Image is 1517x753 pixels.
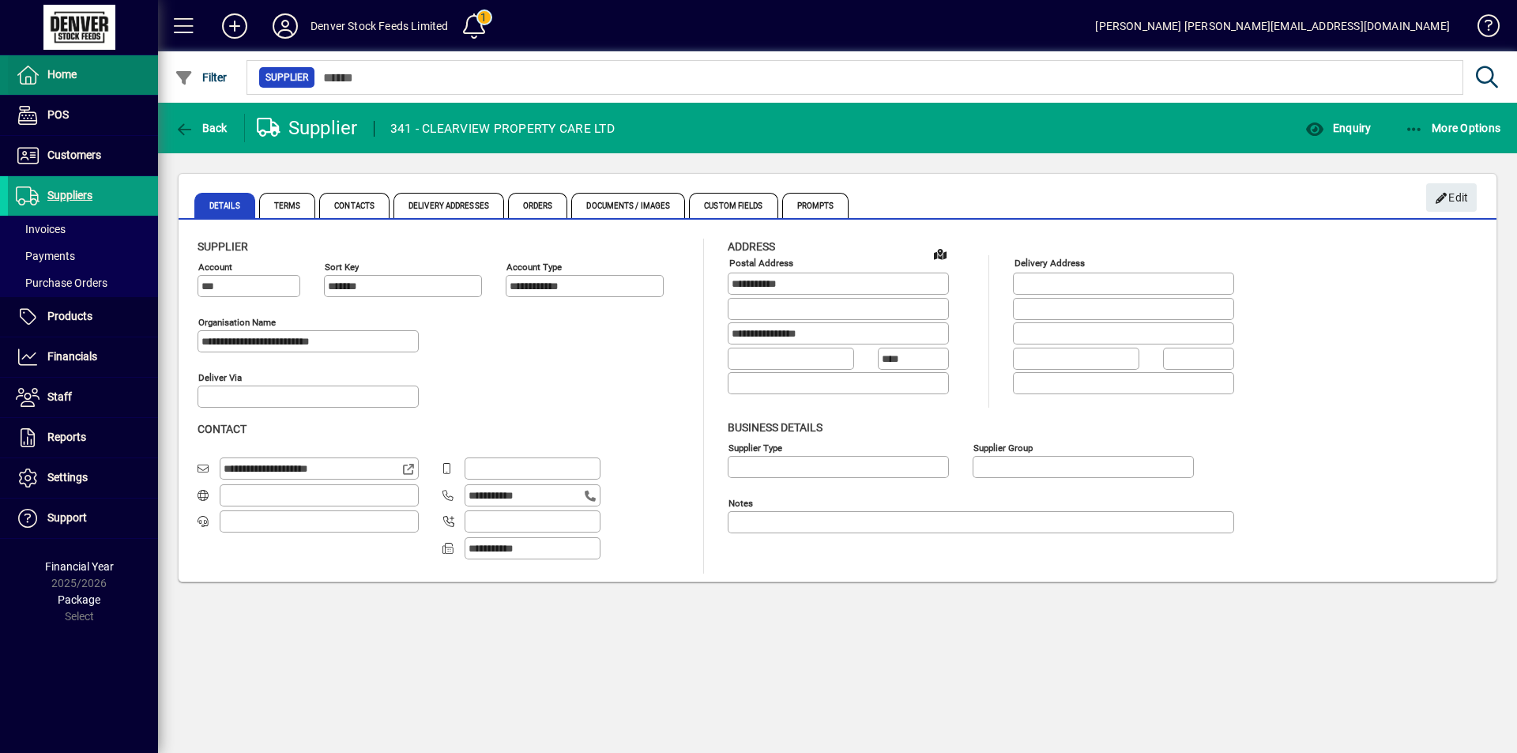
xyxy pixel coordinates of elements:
span: Invoices [16,223,66,235]
mat-label: Notes [728,497,753,508]
span: Custom Fields [689,193,777,218]
span: Terms [259,193,316,218]
a: Invoices [8,216,158,243]
span: Edit [1435,185,1469,211]
a: Financials [8,337,158,377]
span: Orders [508,193,568,218]
span: Suppliers [47,189,92,201]
span: Support [47,511,87,524]
span: Package [58,593,100,606]
span: Documents / Images [571,193,685,218]
span: Customers [47,149,101,161]
a: POS [8,96,158,135]
button: Profile [260,12,311,40]
div: 341 - CLEARVIEW PROPERTY CARE LTD [390,116,615,141]
a: Reports [8,418,158,457]
span: Address [728,240,775,253]
a: Staff [8,378,158,417]
span: Delivery Addresses [393,193,504,218]
a: Customers [8,136,158,175]
a: Settings [8,458,158,498]
mat-label: Account [198,262,232,273]
mat-label: Account Type [506,262,562,273]
span: Purchase Orders [16,277,107,289]
div: Denver Stock Feeds Limited [311,13,449,39]
span: Business details [728,421,822,434]
a: View on map [928,241,953,266]
span: Staff [47,390,72,403]
span: Products [47,310,92,322]
button: More Options [1401,114,1505,142]
button: Back [171,114,232,142]
a: Payments [8,243,158,269]
mat-label: Sort key [325,262,359,273]
mat-label: Organisation name [198,317,276,328]
span: Back [175,122,228,134]
span: Prompts [782,193,849,218]
span: Financials [47,350,97,363]
mat-label: Deliver via [198,372,242,383]
button: Filter [171,63,232,92]
a: Purchase Orders [8,269,158,296]
span: Payments [16,250,75,262]
span: Details [194,193,255,218]
span: Home [47,68,77,81]
span: POS [47,108,69,121]
div: [PERSON_NAME] [PERSON_NAME][EMAIL_ADDRESS][DOMAIN_NAME] [1095,13,1450,39]
span: Enquiry [1305,122,1371,134]
span: Financial Year [45,560,114,573]
span: Settings [47,471,88,484]
span: Filter [175,71,228,84]
a: Products [8,297,158,337]
a: Support [8,499,158,538]
span: Contact [198,423,247,435]
a: Home [8,55,158,95]
span: Supplier [198,240,248,253]
mat-label: Supplier group [973,442,1033,453]
div: Supplier [257,115,358,141]
mat-label: Supplier type [728,442,782,453]
button: Enquiry [1301,114,1375,142]
span: More Options [1405,122,1501,134]
app-page-header-button: Back [158,114,245,142]
span: Reports [47,431,86,443]
a: Knowledge Base [1466,3,1497,55]
button: Add [209,12,260,40]
span: Supplier [265,70,308,85]
button: Edit [1426,183,1477,212]
span: Contacts [319,193,390,218]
